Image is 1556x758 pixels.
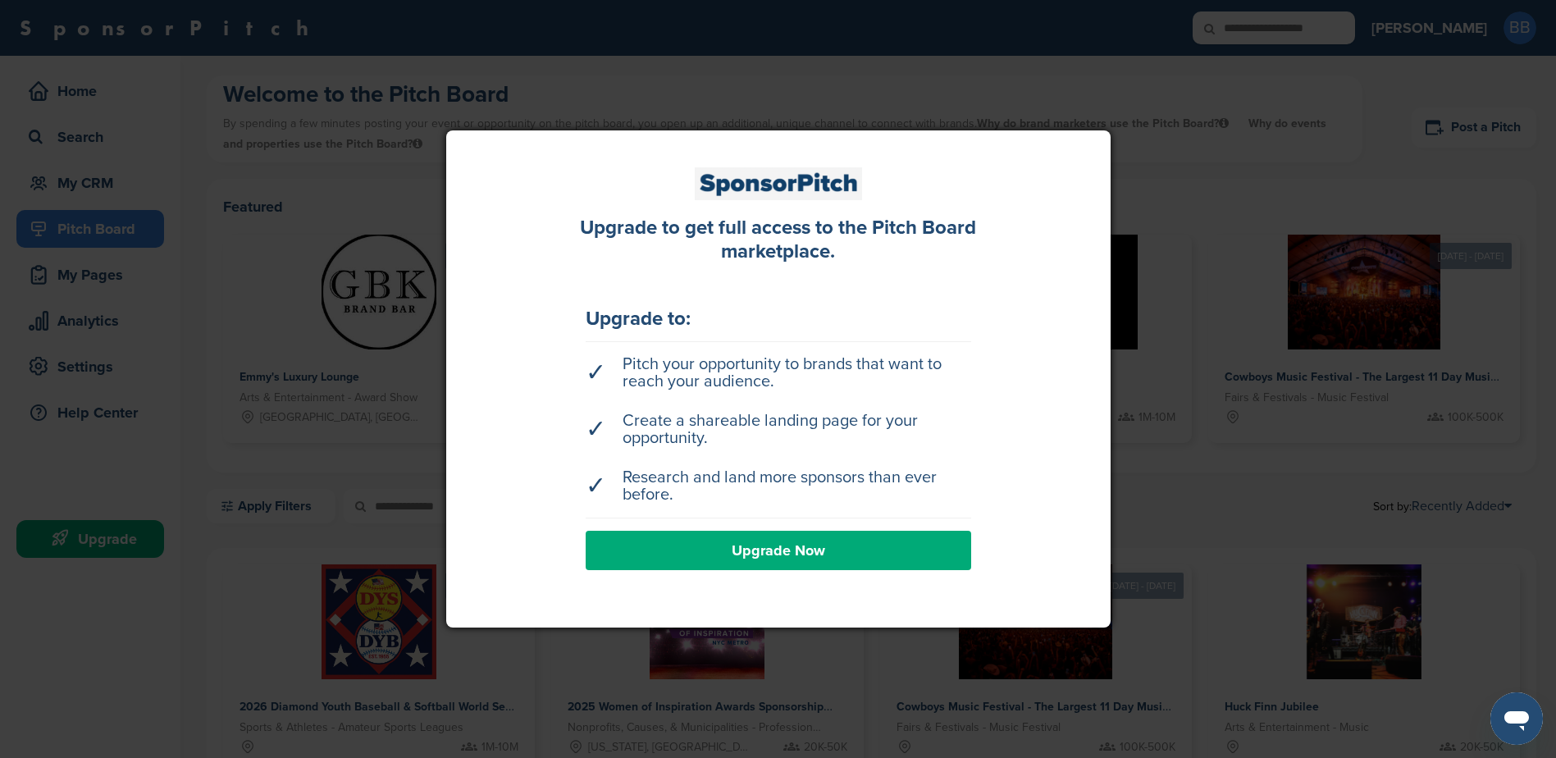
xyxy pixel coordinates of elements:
[561,217,996,264] div: Upgrade to get full access to the Pitch Board marketplace.
[586,477,606,495] span: ✓
[586,531,971,570] a: Upgrade Now
[586,421,606,438] span: ✓
[586,404,971,455] li: Create a shareable landing page for your opportunity.
[586,461,971,512] li: Research and land more sponsors than ever before.
[586,348,971,399] li: Pitch your opportunity to brands that want to reach your audience.
[1490,692,1543,745] iframe: Button to launch messaging window
[1096,121,1120,145] a: Close
[586,364,606,381] span: ✓
[586,309,971,329] div: Upgrade to:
